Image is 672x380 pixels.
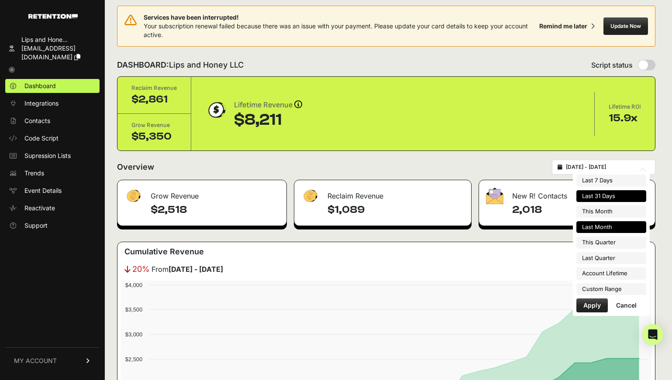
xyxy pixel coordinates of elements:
[24,221,48,230] span: Support
[24,134,59,143] span: Code Script
[5,184,100,198] a: Event Details
[5,114,100,128] a: Contacts
[5,166,100,180] a: Trends
[125,306,142,313] text: $3,500
[24,99,59,108] span: Integrations
[576,236,646,249] li: This Quarter
[301,188,319,205] img: fa-dollar-13500eef13a19c4ab2b9ed9ad552e47b0d9fc28b02b83b90ba0e00f96d6372e9.png
[609,298,644,312] button: Cancel
[124,188,142,205] img: fa-dollar-13500eef13a19c4ab2b9ed9ad552e47b0d9fc28b02b83b90ba0e00f96d6372e9.png
[576,221,646,233] li: Last Month
[169,265,223,274] strong: [DATE] - [DATE]
[131,121,177,130] div: Grow Revenue
[576,267,646,280] li: Account Lifetime
[576,283,646,295] li: Custom Range
[205,99,227,121] img: dollar-coin-05c43ed7efb7bc0c12610022525b4bbbb207c7efeef5aecc26f025e68dcafac9.png
[5,219,100,233] a: Support
[609,111,641,125] div: 15.9x
[5,33,100,64] a: Lips and Hone... [EMAIL_ADDRESS][DOMAIN_NAME]
[144,13,536,22] span: Services have been interrupted!
[125,282,142,288] text: $4,000
[24,186,62,195] span: Event Details
[642,324,663,345] div: Open Intercom Messenger
[5,79,100,93] a: Dashboard
[479,180,655,206] div: New R! Contacts
[486,188,503,204] img: fa-envelope-19ae18322b30453b285274b1b8af3d052b27d846a4fbe8435d1a52b978f639a2.png
[5,149,100,163] a: Supression Lists
[5,96,100,110] a: Integrations
[152,264,223,274] span: From
[132,263,150,275] span: 20%
[117,59,244,71] h2: DASHBOARD:
[144,22,528,38] span: Your subscription renewal failed because there was an issue with your payment. Please update your...
[24,169,44,178] span: Trends
[117,161,154,173] h2: Overview
[609,103,641,111] div: Lifetime ROI
[117,180,286,206] div: Grow Revenue
[234,99,302,111] div: Lifetime Revenue
[24,116,50,125] span: Contacts
[169,60,244,69] span: Lips and Honey LLC
[124,246,204,258] h3: Cumulative Revenue
[21,35,96,44] div: Lips and Hone...
[536,18,598,34] button: Remind me later
[151,203,279,217] h4: $2,518
[5,347,100,374] a: MY ACCOUNT
[131,92,177,106] div: $2,861
[512,203,648,217] h4: 2,018
[125,356,142,363] text: $2,500
[24,82,56,90] span: Dashboard
[603,17,648,35] button: Update Now
[24,151,71,160] span: Supression Lists
[21,45,76,61] span: [EMAIL_ADDRESS][DOMAIN_NAME]
[576,205,646,218] li: This Month
[14,356,57,365] span: MY ACCOUNT
[131,130,177,144] div: $5,350
[5,201,100,215] a: Reactivate
[576,190,646,202] li: Last 31 Days
[131,84,177,92] div: Reclaim Revenue
[576,298,608,312] button: Apply
[234,111,302,129] div: $8,211
[539,22,587,31] div: Remind me later
[28,14,78,19] img: Retention.com
[294,180,471,206] div: Reclaim Revenue
[125,331,142,338] text: $3,000
[576,175,646,187] li: Last 7 Days
[591,60,633,70] span: Script status
[5,131,100,145] a: Code Script
[24,204,55,212] span: Reactivate
[576,252,646,264] li: Last Quarter
[327,203,464,217] h4: $1,089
